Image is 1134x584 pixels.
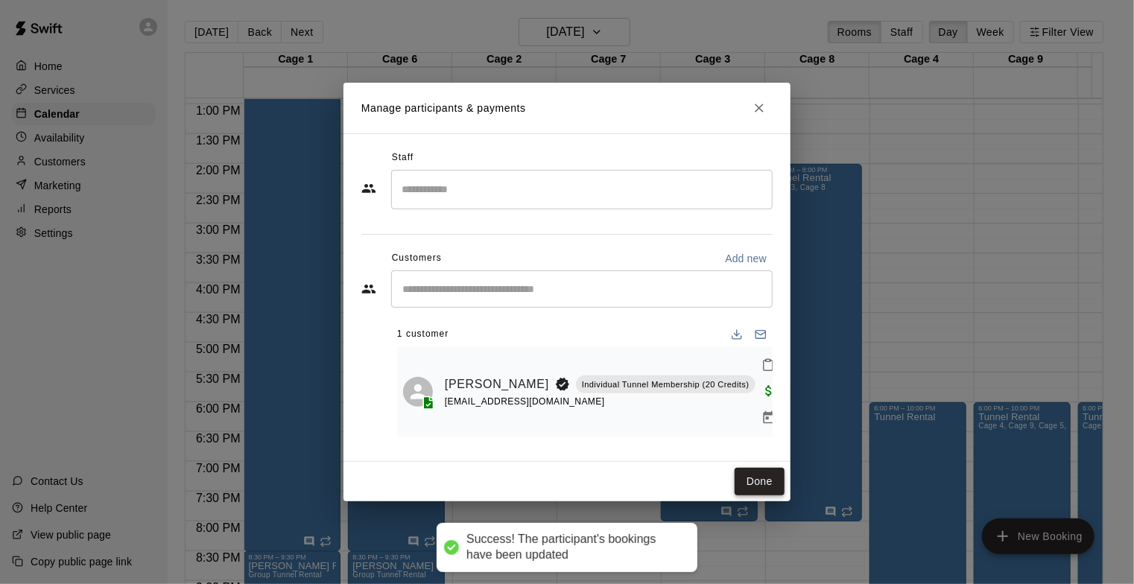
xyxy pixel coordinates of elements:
[749,323,773,346] button: Email participants
[403,377,433,407] div: Dharmesh Trivedi
[725,323,749,346] button: Download list
[361,282,376,296] svg: Customers
[756,384,782,396] span: Paid with Credit
[445,396,605,407] span: [EMAIL_ADDRESS][DOMAIN_NAME]
[719,247,773,270] button: Add new
[392,247,442,270] span: Customers
[746,95,773,121] button: Close
[391,270,773,308] div: Start typing to search customers...
[445,375,549,394] a: [PERSON_NAME]
[756,352,781,378] button: Mark attendance
[397,323,449,346] span: 1 customer
[466,532,682,563] div: Success! The participant's bookings have been updated
[361,101,526,116] p: Manage participants & payments
[756,404,782,431] button: Manage bookings & payment
[725,251,767,266] p: Add new
[392,146,414,170] span: Staff
[391,170,773,209] div: Search staff
[582,378,750,391] p: Individual Tunnel Membership (20 Credits)
[555,377,570,392] svg: Booking Owner
[361,181,376,196] svg: Staff
[735,468,785,495] button: Done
